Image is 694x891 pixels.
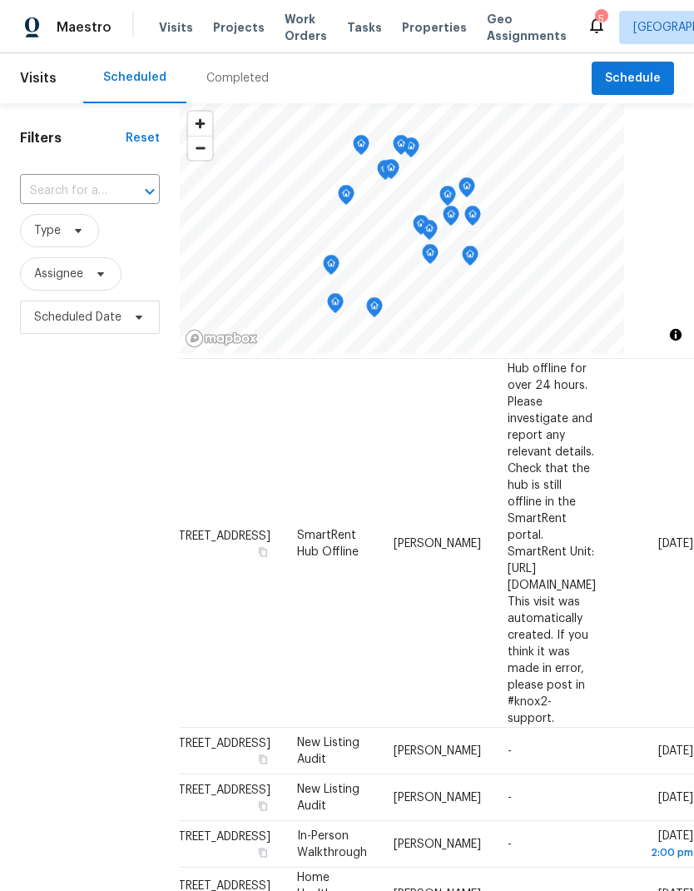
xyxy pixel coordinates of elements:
div: Map marker [443,205,459,231]
button: Zoom in [188,111,212,135]
span: SmartRent Hub Offline [297,528,359,556]
div: Map marker [422,243,439,269]
span: [DATE] [622,829,693,860]
div: Map marker [421,219,438,245]
span: [DATE] [658,744,693,756]
div: Map marker [338,184,354,210]
div: 2:00 pm [622,844,693,860]
span: [STREET_ADDRESS] [166,529,270,540]
button: Copy Address [255,798,270,813]
span: [DATE] [658,536,693,548]
a: Mapbox homepage [185,328,258,347]
div: Map marker [323,254,340,280]
span: - [508,791,512,803]
span: New Listing Audit [297,736,359,764]
div: Map marker [462,245,478,271]
button: Copy Address [255,543,270,558]
span: Visits [159,18,193,35]
div: Reset [126,129,160,146]
span: Toggle attribution [671,325,681,343]
span: Maestro [57,18,112,35]
span: Assignee [34,265,83,281]
div: Scheduled [103,68,166,85]
span: Visits [20,59,57,96]
div: Map marker [464,205,481,231]
div: Completed [206,69,269,86]
span: Zoom out [188,136,212,159]
input: Search for an address... [20,177,113,203]
div: 5 [595,10,607,27]
span: [STREET_ADDRESS] [166,784,270,795]
div: Map marker [393,134,409,160]
div: Map marker [353,134,369,160]
span: [PERSON_NAME] [394,744,481,756]
div: Map marker [459,177,475,202]
span: New Listing Audit [297,783,359,811]
span: [PERSON_NAME] [394,791,481,803]
span: [DATE] [658,791,693,803]
span: Schedule [605,67,661,88]
div: Map marker [327,292,344,318]
span: - [508,838,512,849]
h1: Filters [20,129,126,146]
span: Scheduled Date [34,308,121,325]
div: Map marker [366,296,383,322]
button: Schedule [592,61,674,95]
span: - [508,744,512,756]
div: Map marker [403,137,419,162]
span: [STREET_ADDRESS] [166,737,270,749]
canvas: Map [180,102,624,352]
span: Type [34,222,61,238]
div: Map marker [377,159,394,185]
span: Hub offline for over 24 hours. Please investigate and report any relevant details. Check that the... [508,361,596,723]
span: Geo Assignments [487,10,567,43]
button: Open [138,179,161,202]
div: Map marker [383,158,399,184]
span: [PERSON_NAME] [394,838,481,849]
button: Zoom out [188,135,212,159]
div: Map marker [413,214,429,240]
button: Copy Address [255,844,270,859]
span: [STREET_ADDRESS] [166,830,270,842]
div: Map marker [439,185,456,211]
span: In-Person Walkthrough [297,829,367,858]
button: Toggle attribution [666,324,686,344]
span: Work Orders [285,10,327,43]
button: Copy Address [255,751,270,766]
span: [PERSON_NAME] [394,536,481,548]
